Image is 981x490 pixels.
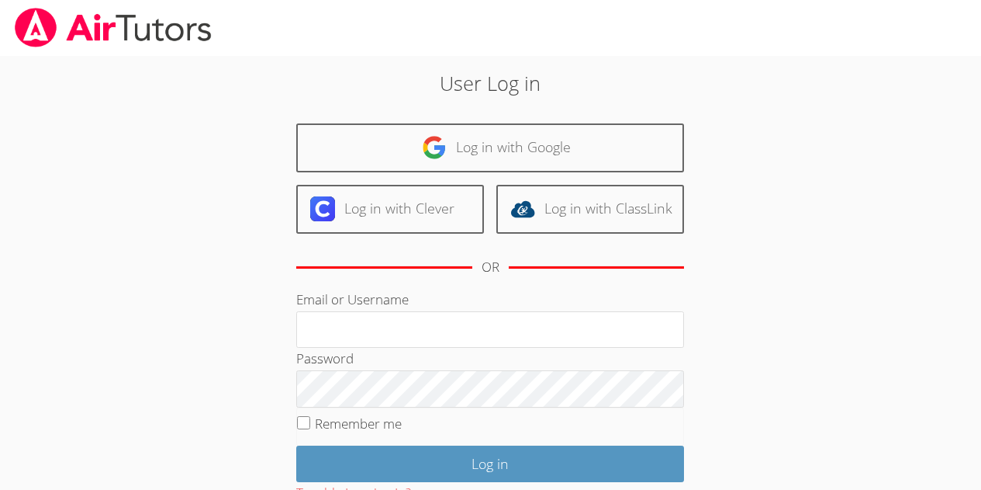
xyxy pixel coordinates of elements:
[296,290,409,308] label: Email or Username
[310,196,335,221] img: clever-logo-6eab21bc6e7a338710f1a6ff85c0baf02591cd810cc4098c63d3a4b26e2feb20.svg
[315,415,402,433] label: Remember me
[296,349,354,367] label: Password
[510,196,535,221] img: classlink-logo-d6bb404cc1216ec64c9a2012d9dc4662098be43eaf13dc465df04b49fa7ab582.svg
[226,68,755,98] h2: User Log in
[296,185,484,234] a: Log in with Clever
[296,446,684,482] input: Log in
[482,256,499,279] div: OR
[422,135,447,160] img: google-logo-50288ca7cdecda66e5e0955fdab243c47b7ad437acaf1139b6f446037453330a.svg
[496,185,684,234] a: Log in with ClassLink
[13,8,213,47] img: airtutors_banner-c4298cdbf04f3fff15de1276eac7730deb9818008684d7c2e4769d2f7ddbe033.png
[296,123,684,172] a: Log in with Google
